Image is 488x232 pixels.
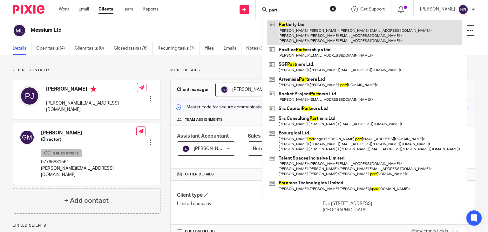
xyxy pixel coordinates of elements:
[170,68,475,73] p: More details
[41,130,136,136] h4: [PERSON_NAME]
[458,4,468,15] img: svg%3E
[224,42,241,55] a: Emails
[205,42,219,55] a: Files
[41,159,136,165] p: 07766831561
[143,6,159,12] a: Reports
[36,42,70,55] a: Open tasks (4)
[41,149,82,157] p: CC in auto emails
[182,145,190,153] img: svg%3E
[78,6,89,12] a: Email
[41,165,136,178] p: [PERSON_NAME][EMAIL_ADDRESS][DOMAIN_NAME]
[246,42,269,55] a: Notes (0)
[59,6,69,12] a: Work
[220,86,228,93] img: svg%3E
[360,7,385,11] span: Get Support
[177,133,229,139] span: Assistant Accountant
[46,100,137,113] p: [PERSON_NAME][EMAIL_ADDRESS][DOMAIN_NAME]
[185,172,214,177] span: Other details
[13,68,160,73] p: Client contacts
[420,6,455,12] p: [PERSON_NAME]
[323,207,469,213] p: [GEOGRAPHIC_DATA]
[13,24,26,37] img: svg%3E
[90,86,97,92] i: Primary
[185,117,223,122] span: Team assignments
[13,5,44,14] img: Pixie
[64,196,109,206] h4: + Add contact
[13,223,160,228] p: Linked clients
[253,147,279,151] span: Not selected
[194,147,233,151] span: [PERSON_NAME] R
[98,6,113,12] a: Clients
[158,42,200,55] a: Recurring tasks (7)
[123,6,133,12] a: Team
[114,42,153,55] a: Closed tasks (76)
[31,27,317,34] h2: Messium Ltd
[330,5,336,12] button: Clear
[46,86,137,94] h4: [PERSON_NAME]
[175,104,285,110] p: Master code for secure communications and files
[177,201,323,207] p: Limited company
[232,87,267,92] span: [PERSON_NAME]
[323,201,469,207] p: Flat [STREET_ADDRESS]
[177,192,323,199] h4: Client type
[75,42,109,55] a: Client tasks (0)
[41,136,136,143] h5: (Director)
[19,86,40,106] img: svg%3E
[177,86,209,93] h3: Client manager
[19,130,35,145] img: svg%3E
[248,133,279,139] span: Sales Person
[268,8,326,13] input: Search
[13,42,31,55] a: Details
